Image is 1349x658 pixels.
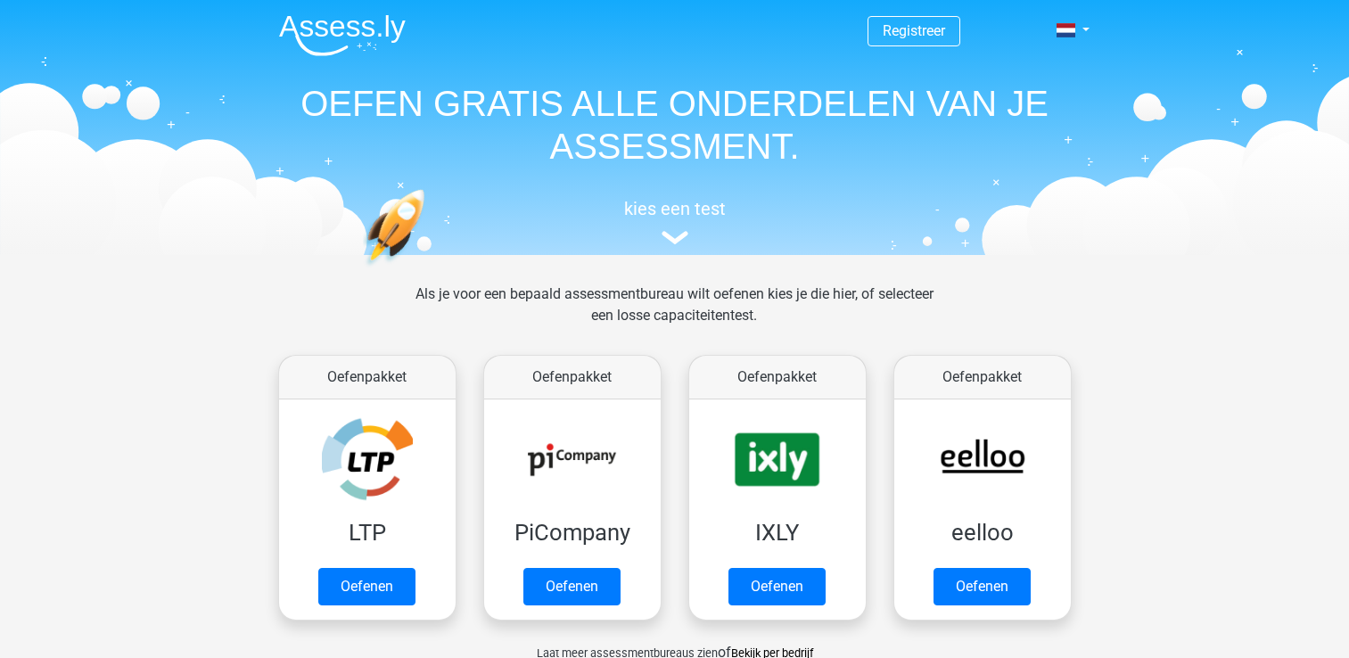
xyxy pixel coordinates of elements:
[523,568,621,605] a: Oefenen
[265,198,1085,219] h5: kies een test
[934,568,1031,605] a: Oefenen
[318,568,415,605] a: Oefenen
[279,14,406,56] img: Assessly
[401,284,948,348] div: Als je voor een bepaald assessmentbureau wilt oefenen kies je die hier, of selecteer een losse ca...
[728,568,826,605] a: Oefenen
[883,22,945,39] a: Registreer
[363,189,494,350] img: oefenen
[265,82,1085,168] h1: OEFEN GRATIS ALLE ONDERDELEN VAN JE ASSESSMENT.
[662,231,688,244] img: assessment
[265,198,1085,245] a: kies een test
